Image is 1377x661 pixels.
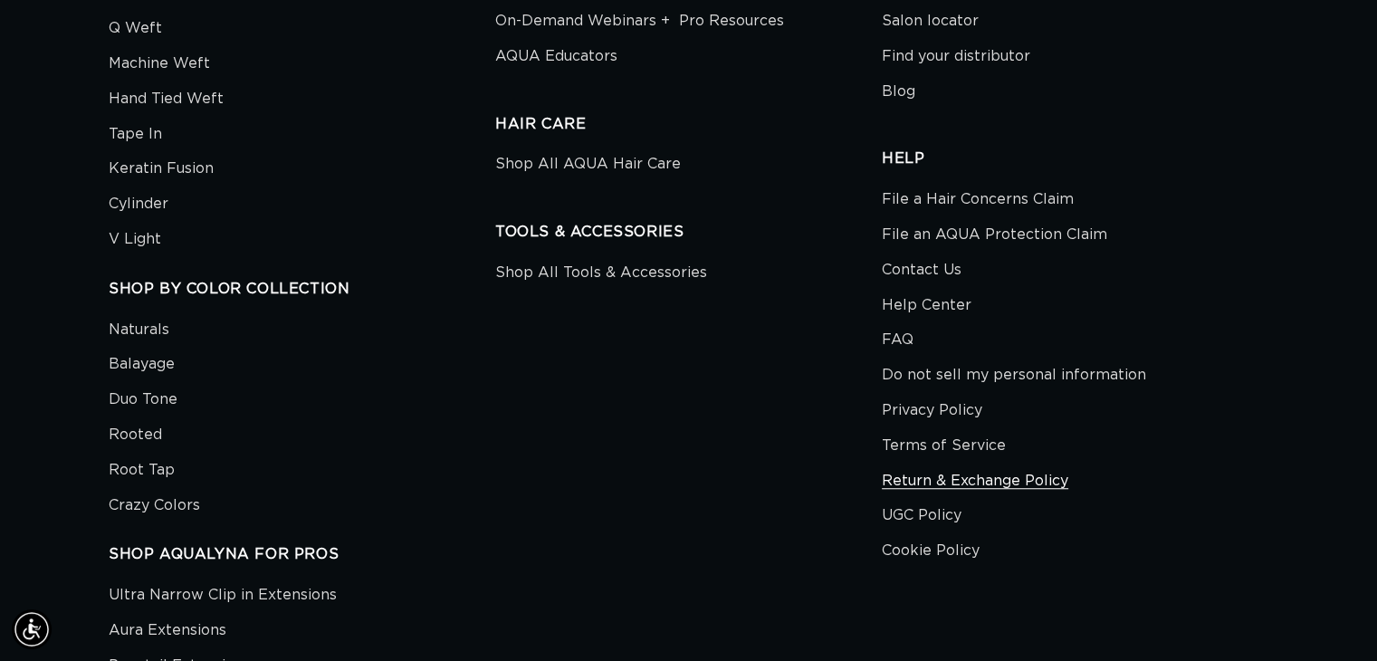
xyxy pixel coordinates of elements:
h2: SHOP BY COLOR COLLECTION [109,280,495,299]
a: Q Weft [109,15,162,46]
a: Salon locator [882,4,979,39]
h2: TOOLS & ACCESSORIES [495,223,882,242]
a: Balayage [109,347,175,382]
a: Help Center [882,288,971,323]
a: Terms of Service [882,428,1006,464]
a: Root Tap [109,453,175,488]
a: Contact Us [882,253,961,288]
a: V Light [109,222,161,257]
a: Hand Tied Weft [109,81,224,117]
a: Aura Extensions [109,613,226,648]
a: File a Hair Concerns Claim [882,187,1074,217]
h2: SHOP AQUALYNA FOR PROS [109,545,495,564]
a: FAQ [882,322,913,358]
a: Crazy Colors [109,488,200,523]
div: Accessibility Menu [12,609,52,649]
a: File an AQUA Protection Claim [882,217,1107,253]
h2: HELP [882,149,1268,168]
a: Cookie Policy [882,533,980,569]
a: Find your distributor [882,39,1030,74]
a: Shop All Tools & Accessories [495,260,707,291]
h2: HAIR CARE [495,115,882,134]
a: Ultra Narrow Clip in Extensions [109,582,337,613]
a: Naturals [109,317,169,348]
a: On-Demand Webinars + Pro Resources [495,4,784,39]
a: Privacy Policy [882,393,982,428]
a: Duo Tone [109,382,177,417]
a: Shop All AQUA Hair Care [495,151,681,182]
a: Do not sell my personal information [882,358,1146,393]
a: Blog [882,74,915,110]
a: Return & Exchange Policy [882,464,1068,499]
a: Rooted [109,417,162,453]
a: Tape In [109,117,162,152]
iframe: Chat Widget [1286,574,1377,661]
a: Machine Weft [109,46,210,81]
a: Keratin Fusion [109,151,214,187]
a: AQUA Educators [495,39,617,74]
a: UGC Policy [882,498,961,533]
a: Cylinder [109,187,168,222]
